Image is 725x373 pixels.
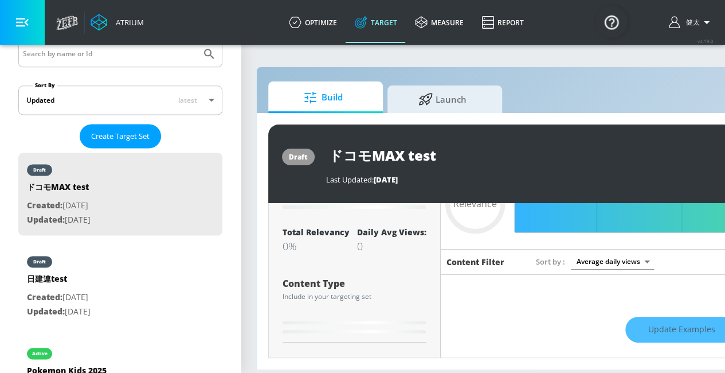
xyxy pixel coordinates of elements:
[283,239,350,253] div: 0%
[406,2,472,43] a: measure
[357,227,426,238] div: Daily Avg Views:
[357,239,426,253] div: 0
[399,86,486,113] span: Launch
[23,46,197,61] input: Search by name or Id
[283,293,426,300] div: Include in your targeting set
[27,273,91,290] div: 日建連test
[27,214,65,225] span: Updated:
[27,306,65,317] span: Updated:
[111,17,144,28] div: Atrium
[283,227,350,238] div: Total Relevancy
[669,15,714,29] button: 健太
[26,95,54,105] div: Updated
[289,152,308,162] div: draft
[27,292,62,302] span: Created:
[27,305,91,319] p: [DATE]
[33,167,46,173] div: draft
[178,95,197,105] span: latest
[27,200,62,211] span: Created:
[80,124,161,149] button: Create Target Set
[91,14,144,31] a: Atrium
[27,181,91,199] div: ドコモMAX test
[472,2,532,43] a: Report
[453,199,497,208] span: Relevance
[33,81,57,89] label: Sort By
[446,257,504,267] h6: Content Filter
[32,351,48,356] div: active
[697,38,714,44] span: v 4.19.0
[18,244,222,327] div: draft日建連testCreated:[DATE]Updated:[DATE]
[374,174,398,185] span: [DATE]
[595,6,628,38] button: Open Resource Center
[33,259,46,265] div: draft
[91,130,150,143] span: Create Target Set
[18,153,222,235] div: draftドコモMAX testCreated:[DATE]Updated:[DATE]
[346,2,406,43] a: Target
[681,18,700,28] span: login as: kenta.kurishima@mbk-digital.co.jp
[27,290,91,305] p: [DATE]
[27,199,91,213] p: [DATE]
[536,257,565,267] span: Sort by
[280,84,367,111] span: Build
[571,254,654,269] div: Average daily views
[280,2,346,43] a: optimize
[283,279,426,288] div: Content Type
[27,213,91,227] p: [DATE]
